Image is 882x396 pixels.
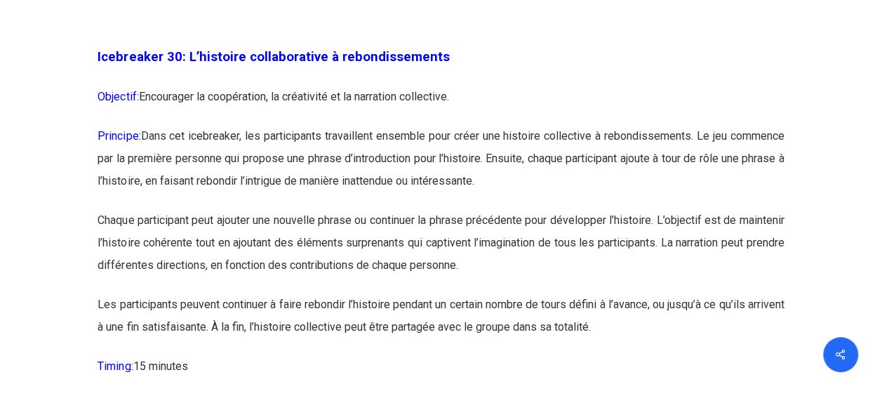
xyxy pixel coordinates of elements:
[98,90,138,103] span: Objectif:
[98,359,133,373] span: Timing:
[98,125,784,209] p: Dans cet icebreaker, les participants travaillent ensemble pour créer une histoire collective à r...
[98,49,449,65] span: Icebreaker 30: L’histoire collaborative à rebondissements
[98,209,784,293] p: Chaque participant peut ajouter une nouvelle phrase ou continuer la phrase précédente pour dévelo...
[98,293,784,355] p: Les participants peuvent continuer à faire rebondir l’histoire pendant un certain nombre de tours...
[98,129,140,143] span: Principe:
[98,86,784,125] p: Encourager la coopération, la créativité et la narration collective.
[98,355,784,395] p: 15 minutes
